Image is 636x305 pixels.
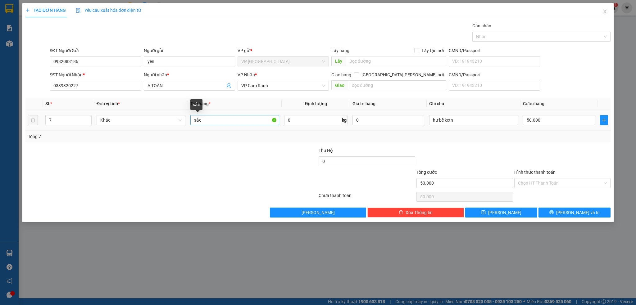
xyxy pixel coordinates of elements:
input: Dọc đường [348,80,446,90]
span: Cước hàng [523,101,544,106]
div: Chưa thanh toán [318,192,416,203]
span: Khác [100,115,182,125]
button: delete [28,115,38,125]
div: VP gửi [238,47,329,54]
span: Giao [331,80,348,90]
div: SĐT Người Nhận [50,71,141,78]
span: SL [45,101,50,106]
button: plus [600,115,608,125]
span: kg [341,115,348,125]
span: Giá trị hàng [352,101,375,106]
span: user-add [226,83,231,88]
span: Thu Hộ [319,148,333,153]
span: Định lượng [305,101,327,106]
input: VD: Bàn, Ghế [190,115,279,125]
span: VP Nhận [238,72,255,77]
span: plus [600,118,608,123]
span: [PERSON_NAME] [302,209,335,216]
span: Lấy [331,56,346,66]
span: printer [549,210,554,215]
span: Xóa Thông tin [406,209,433,216]
span: VP Sài Gòn [241,57,325,66]
button: printer[PERSON_NAME] và In [538,208,611,218]
span: save [481,210,486,215]
th: Ghi chú [427,98,520,110]
span: plus [25,8,30,12]
div: Người gửi [144,47,235,54]
div: CMND/Passport [449,71,540,78]
div: CMND/Passport [449,47,540,54]
input: Dọc đường [346,56,446,66]
span: [PERSON_NAME] và In [556,209,600,216]
div: Người nhận [144,71,235,78]
span: VP Cam Ranh [241,81,325,90]
button: Close [596,3,614,20]
span: Tổng cước [416,170,437,175]
span: TẠO ĐƠN HÀNG [25,8,66,13]
div: sắc [190,99,202,110]
button: deleteXóa Thông tin [367,208,464,218]
span: [GEOGRAPHIC_DATA][PERSON_NAME] nơi [359,71,446,78]
input: 0 [352,115,424,125]
button: [PERSON_NAME] [270,208,366,218]
span: Yêu cầu xuất hóa đơn điện tử [76,8,141,13]
input: Ghi Chú [429,115,518,125]
label: Hình thức thanh toán [514,170,556,175]
span: [PERSON_NAME] [488,209,521,216]
button: save[PERSON_NAME] [465,208,537,218]
label: Gán nhãn [472,23,491,28]
span: Lấy tận nơi [419,47,446,54]
div: SĐT Người Gửi [50,47,141,54]
span: Giao hàng [331,72,351,77]
span: Đơn vị tính [97,101,120,106]
span: close [602,9,607,14]
span: Lấy hàng [331,48,349,53]
span: delete [399,210,403,215]
div: Tổng: 7 [28,133,246,140]
img: icon [76,8,81,13]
